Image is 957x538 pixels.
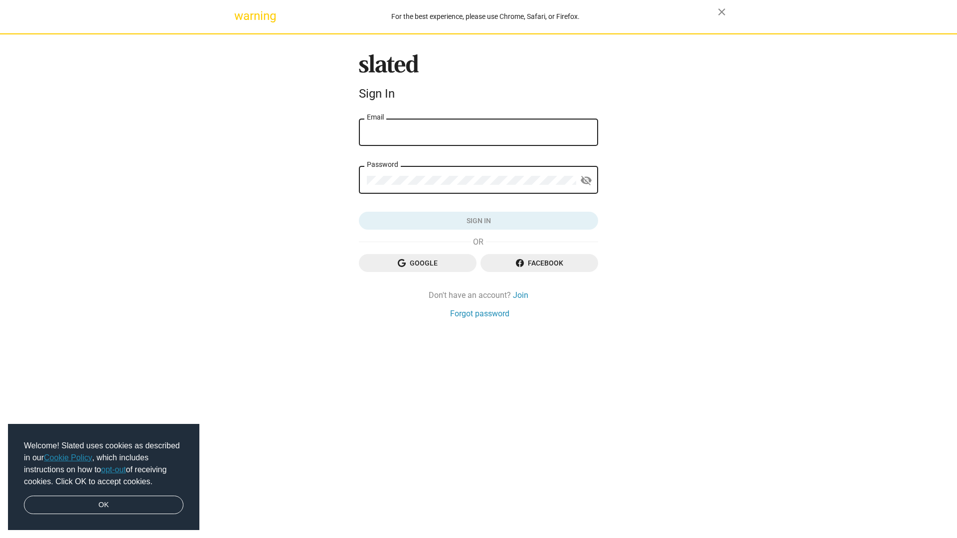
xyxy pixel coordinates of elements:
mat-icon: close [716,6,728,18]
a: opt-out [101,465,126,474]
div: Don't have an account? [359,290,598,300]
button: Facebook [480,254,598,272]
a: Forgot password [450,308,509,319]
button: Show password [576,171,596,191]
div: For the best experience, please use Chrome, Safari, or Firefox. [253,10,718,23]
button: Google [359,254,477,272]
span: Welcome! Slated uses cookies as described in our , which includes instructions on how to of recei... [24,440,183,488]
div: Sign In [359,87,598,101]
span: Facebook [488,254,590,272]
sl-branding: Sign In [359,54,598,105]
a: Cookie Policy [44,453,92,462]
a: Join [513,290,528,300]
div: cookieconsent [8,424,199,531]
span: Google [367,254,469,272]
mat-icon: visibility_off [580,173,592,188]
a: dismiss cookie message [24,496,183,515]
mat-icon: warning [234,10,246,22]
